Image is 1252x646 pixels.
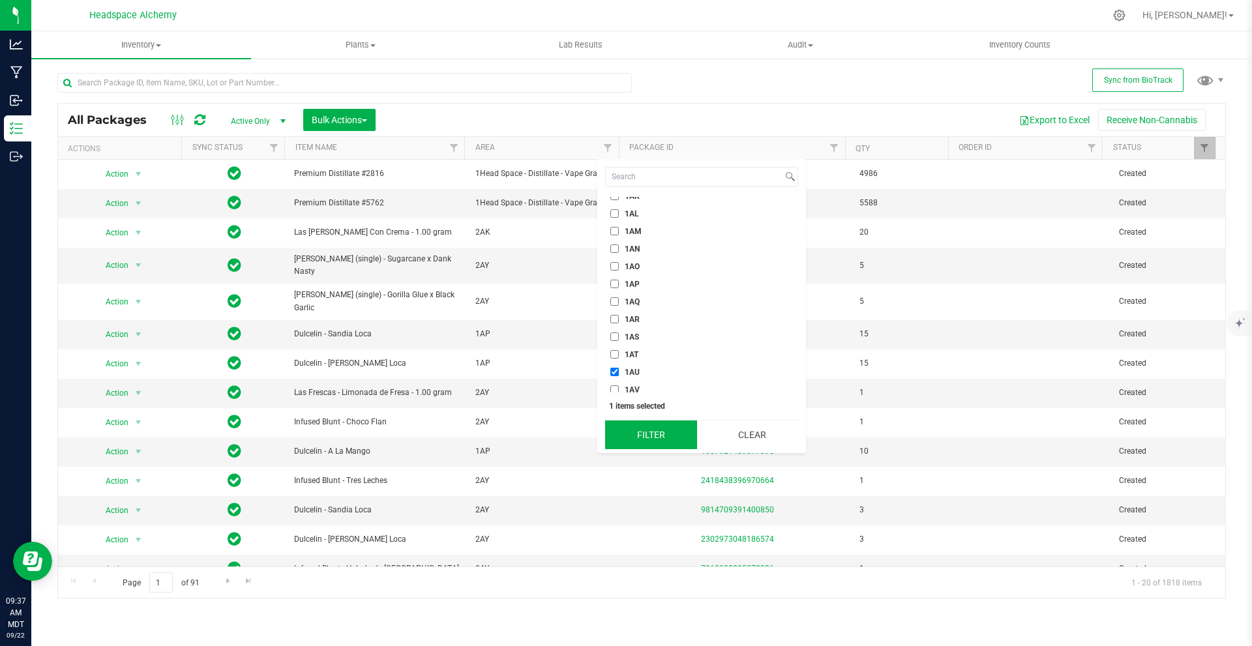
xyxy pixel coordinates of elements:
span: 1Head Space - Distillate - Vape Grade * [475,168,616,180]
span: Created [1119,328,1217,340]
span: Dulcelin - Sandia Loca [294,504,460,516]
a: Filter [1194,137,1215,159]
span: select [130,560,146,578]
span: In Sync [228,530,241,548]
div: 1 items selected [609,402,794,411]
span: Hi, [PERSON_NAME]! [1142,10,1227,20]
span: Las Frescas - Limonada de Fresa - 1.00 gram [294,387,460,399]
span: Bulk Actions [312,115,367,125]
span: All Packages [68,113,160,127]
inline-svg: Manufacturing [10,66,23,79]
span: Page of 91 [112,572,210,593]
span: [PERSON_NAME] (single) - Sugarcane x Dank Nasty [294,253,460,278]
input: 1AO [610,262,619,271]
a: Filter [824,137,845,159]
span: In Sync [228,383,241,402]
span: Action [94,194,129,213]
span: 5588 [859,197,947,209]
span: 2AY [475,295,616,308]
span: select [130,472,146,490]
span: 3 [859,533,947,546]
input: Search Package ID, Item Name, SKU, Lot or Part Number... [57,73,632,93]
a: Package ID [629,143,674,152]
span: 2AK [475,226,616,239]
span: 20 [859,226,947,239]
span: In Sync [228,223,241,241]
input: 1AV [610,385,619,394]
span: 1AV [625,386,640,394]
input: 1 [149,572,173,593]
span: Created [1119,445,1217,458]
span: In Sync [228,325,241,343]
span: 10 [859,445,947,458]
span: In Sync [228,559,241,578]
a: Go to the last page [239,572,258,590]
span: In Sync [228,164,241,183]
span: Action [94,472,129,490]
span: Headspace Alchemy [89,10,177,21]
a: Status [1113,143,1141,152]
a: Inventory Counts [910,31,1130,59]
span: Infused Blunt - Choco Flan [294,416,460,428]
span: In Sync [228,292,241,310]
span: In Sync [228,501,241,519]
span: select [130,413,146,432]
span: In Sync [228,442,241,460]
span: select [130,325,146,344]
span: 2AY [475,504,616,516]
span: Inventory Counts [972,39,1068,51]
span: 1AP [475,357,616,370]
a: 2418438396970664 [701,476,774,485]
a: Qty [856,144,870,153]
inline-svg: Analytics [10,38,23,51]
span: In Sync [228,413,241,431]
a: Area [475,143,495,152]
span: Created [1119,416,1217,428]
input: 1AU [610,368,619,376]
a: Item Name [295,143,337,152]
button: Bulk Actions [303,109,376,131]
span: 1AT [625,351,638,359]
span: Action [94,224,129,242]
span: 1AU [625,368,640,376]
a: Audit [691,31,910,59]
span: 1AP [475,445,616,458]
span: 5 [859,295,947,308]
a: Filter [1081,137,1102,159]
span: In Sync [228,256,241,274]
span: Created [1119,168,1217,180]
span: 1 [859,416,947,428]
iframe: Resource center [13,542,52,581]
span: Action [94,501,129,520]
span: Las [PERSON_NAME] Con Crema - 1.00 gram [294,226,460,239]
span: 1AL [625,210,639,218]
span: 1Head Space - Distillate - Vape Grade * [475,197,616,209]
span: 3 [859,504,947,516]
button: Sync from BioTrack [1092,68,1184,92]
a: Lab Results [471,31,691,59]
span: In Sync [228,471,241,490]
button: Receive Non-Cannabis [1098,109,1206,131]
p: 09/22 [6,630,25,640]
span: Created [1119,357,1217,370]
span: 1AP [625,280,640,288]
span: select [130,224,146,242]
span: select [130,531,146,549]
span: Sync from BioTrack [1104,76,1172,85]
inline-svg: Inventory [10,122,23,135]
a: Sync Status [192,143,243,152]
span: Created [1119,259,1217,272]
span: 2AY [475,387,616,399]
p: 09:37 AM MDT [6,595,25,630]
inline-svg: Inbound [10,94,23,107]
span: Created [1119,197,1217,209]
span: select [130,355,146,373]
span: Created [1119,295,1217,308]
span: In Sync [228,354,241,372]
a: Filter [597,137,619,159]
button: Export to Excel [1011,109,1098,131]
span: Created [1119,226,1217,239]
span: Premium Distillate #5762 [294,197,460,209]
span: [PERSON_NAME] (single) - Gorilla Glue x Black Garlic [294,289,460,314]
input: Search [606,168,782,186]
